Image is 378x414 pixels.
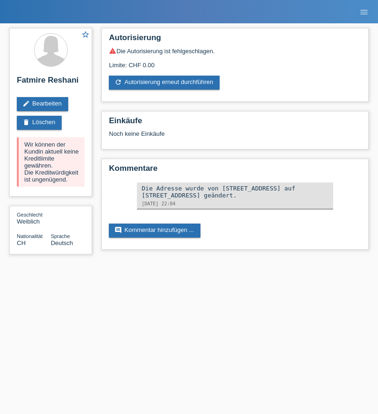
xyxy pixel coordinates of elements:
h2: Einkäufe [109,116,361,130]
i: star_border [81,30,90,39]
h2: Kommentare [109,164,361,178]
i: comment [114,226,122,234]
i: refresh [114,78,122,86]
div: Weiblich [17,211,51,225]
div: Wir können der Kundin aktuell keine Kreditlimite gewähren. Die Kreditwürdigkeit ist ungenügend. [17,137,85,187]
div: Die Adresse wurde von [STREET_ADDRESS] auf [STREET_ADDRESS] geändert. [142,185,328,199]
span: Nationalität [17,233,43,239]
span: Sprache [51,233,70,239]
a: refreshAutorisierung erneut durchführen [109,76,220,90]
a: star_border [81,30,90,40]
span: Schweiz [17,239,26,246]
h2: Autorisierung [109,33,361,47]
i: delete [22,119,30,126]
div: Limite: CHF 0.00 [109,55,361,69]
a: menu [355,9,373,14]
h2: Fatmire Reshani [17,76,85,90]
a: commentKommentar hinzufügen ... [109,224,200,238]
span: Geschlecht [17,212,43,218]
div: [DATE] 22:04 [142,201,328,206]
a: deleteLöschen [17,116,62,130]
a: editBearbeiten [17,97,68,111]
i: menu [359,7,369,17]
div: Noch keine Einkäufe [109,130,361,144]
i: edit [22,100,30,107]
i: warning [109,47,116,55]
div: Die Autorisierung ist fehlgeschlagen. [109,47,361,55]
span: Deutsch [51,239,73,246]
